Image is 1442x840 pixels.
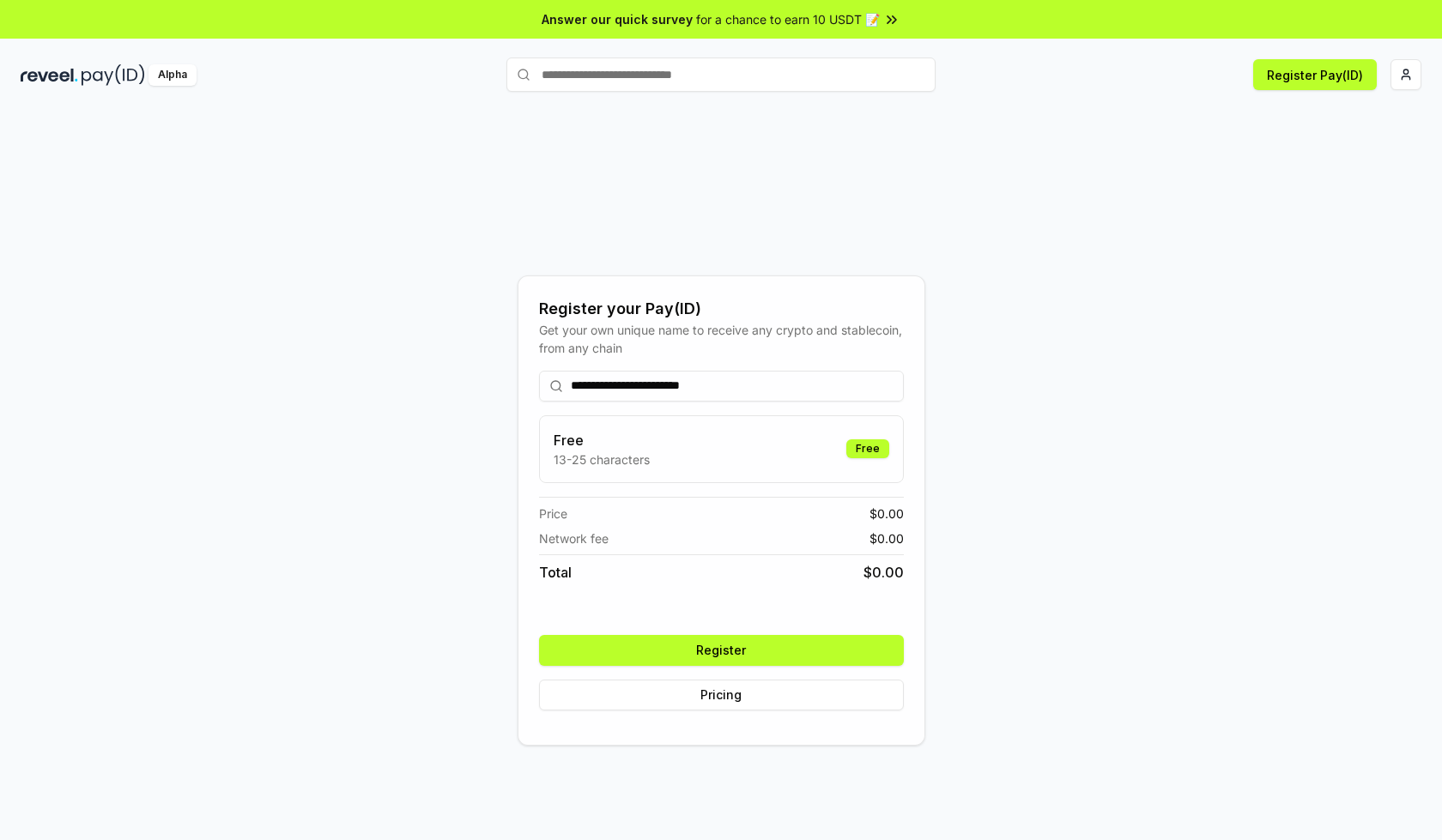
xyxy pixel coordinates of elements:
h3: Free [554,430,650,450]
span: for a chance to earn 10 USDT 📝 [696,10,880,28]
span: Price [539,505,567,523]
div: Alpha [148,64,197,86]
button: Pricing [539,680,904,710]
span: $ 0.00 [869,505,904,523]
span: Answer our quick survey [542,10,693,28]
img: pay_id [82,64,145,86]
button: Register [539,635,904,666]
div: Free [846,439,889,458]
span: Network fee [539,529,609,547]
p: 13-25 characters [554,450,650,468]
img: reveel_dark [21,64,78,86]
button: Register Pay(ID) [1253,59,1377,90]
div: Get your own unique name to receive any crypto and stablecoin, from any chain [539,321,904,357]
span: $ 0.00 [863,562,904,583]
span: $ 0.00 [869,529,904,547]
span: Total [539,562,572,583]
div: Register your Pay(ID) [539,297,904,321]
